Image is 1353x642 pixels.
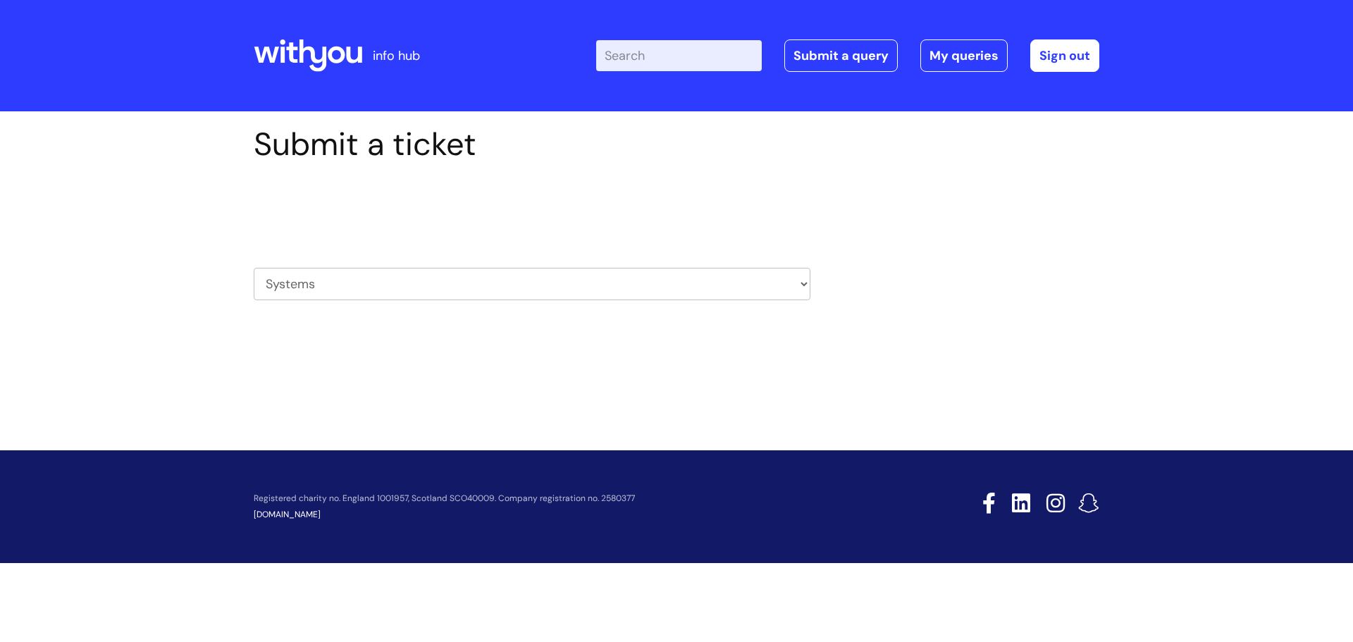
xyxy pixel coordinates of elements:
a: [DOMAIN_NAME] [254,509,321,520]
p: info hub [373,44,420,67]
a: Sign out [1030,39,1099,72]
p: Registered charity no. England 1001957, Scotland SCO40009. Company registration no. 2580377 [254,494,882,503]
a: My queries [920,39,1008,72]
h1: Submit a ticket [254,125,810,163]
div: | - [596,39,1099,72]
a: Submit a query [784,39,898,72]
h2: Select issue type [254,196,810,222]
input: Search [596,40,762,71]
